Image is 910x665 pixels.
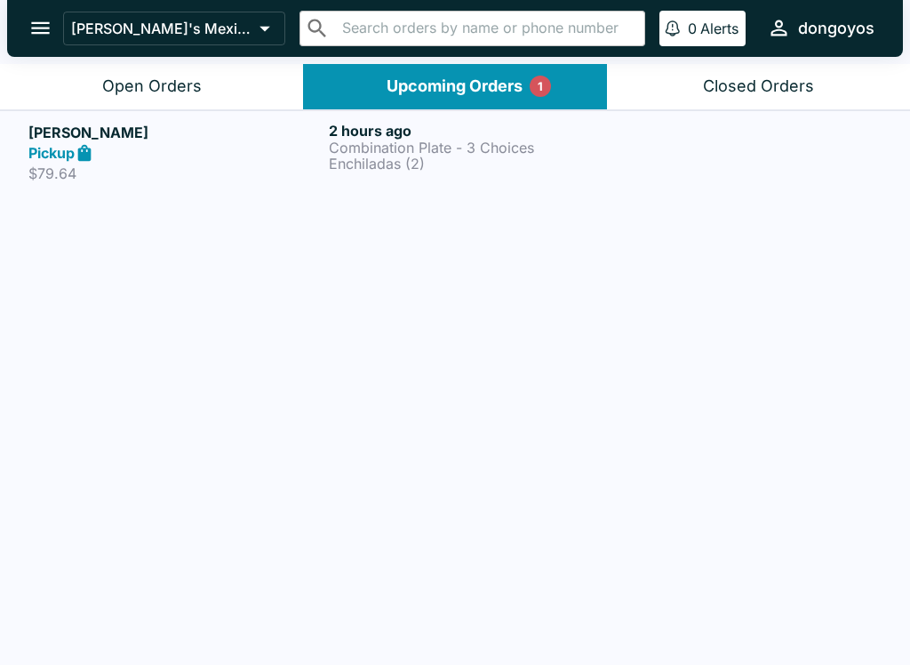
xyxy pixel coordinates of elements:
[329,156,622,172] p: Enchiladas (2)
[337,16,637,41] input: Search orders by name or phone number
[28,164,322,182] p: $79.64
[700,20,738,37] p: Alerts
[688,20,697,37] p: 0
[71,20,252,37] p: [PERSON_NAME]'s Mexican Food
[538,77,543,95] p: 1
[63,12,285,45] button: [PERSON_NAME]'s Mexican Food
[28,144,75,162] strong: Pickup
[798,18,874,39] div: dongoyos
[329,140,622,156] p: Combination Plate - 3 Choices
[18,5,63,51] button: open drawer
[703,76,814,97] div: Closed Orders
[387,76,523,97] div: Upcoming Orders
[102,76,202,97] div: Open Orders
[28,122,322,143] h5: [PERSON_NAME]
[329,122,622,140] h6: 2 hours ago
[760,9,882,47] button: dongoyos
